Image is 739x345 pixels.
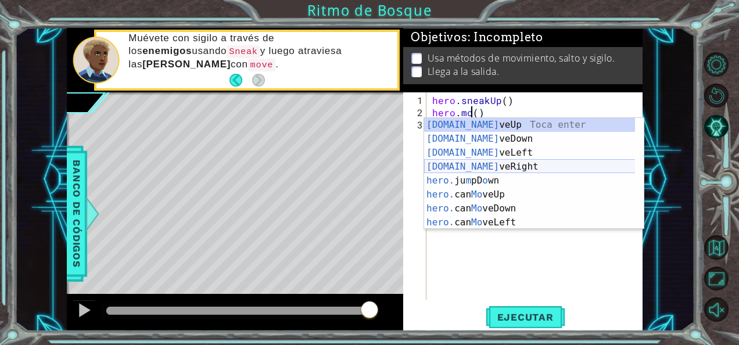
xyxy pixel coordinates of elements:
button: Next [252,74,265,87]
span: Ejecutar [486,311,565,323]
code: Sneak [227,45,260,58]
p: Usa métodos de movimiento, salto y sigilo. [428,52,615,64]
div: 1 [406,94,426,106]
button: Back [229,74,252,87]
button: Volver al mapa [704,235,729,260]
span: : Incompleto [468,30,543,44]
span: Objetivos [411,30,543,45]
button: Shift+Enter: Ejecutar el código. [486,305,565,329]
button: Sonido encendido [704,297,729,322]
strong: enemigos [142,45,192,56]
button: Reiniciar nivel [704,84,729,108]
button: Ctrl + P: Play [73,300,96,324]
button: Opciones de nivel [704,52,729,77]
p: Llega a la salida. [428,65,500,78]
p: Muévete con sigilo a través de los usando y luego atraviesa las con . [128,32,389,71]
a: Volver al mapa [706,232,739,263]
button: Pista IA [704,114,729,139]
code: move [248,59,276,71]
div: 2 [406,106,426,118]
div: 3 [406,118,426,131]
span: Banco de códigos [67,154,86,274]
strong: [PERSON_NAME] [142,59,231,70]
button: Maximizar navegador [704,267,729,291]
